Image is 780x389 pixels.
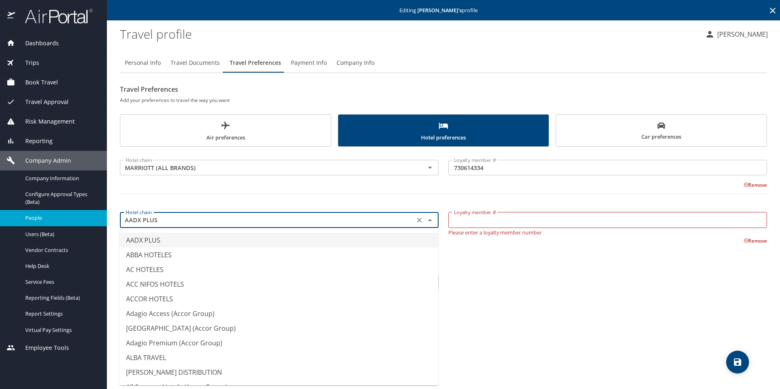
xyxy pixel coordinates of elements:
button: Clear [414,214,425,226]
input: Select a hotel chain [122,214,412,225]
p: Please enter a loyalty member number [448,228,767,235]
span: Employee Tools [15,343,69,352]
span: Car preferences [561,122,762,141]
span: Company Info [337,58,374,68]
span: Configure Approval Types (Beta) [25,190,97,206]
span: Service Fees [25,278,97,286]
li: AC HOTELES [120,262,438,277]
span: Vendor Contracts [25,246,97,254]
p: [PERSON_NAME] [715,29,768,39]
span: Reporting Fields (Beta) [25,294,97,302]
span: Book Travel [15,78,58,87]
li: ACCOR HOTELS [120,292,438,306]
li: Adagio Premium (Accor Group) [120,336,438,350]
li: AADX PLUS [120,233,438,248]
span: Company Information [25,175,97,182]
button: Remove [744,181,767,188]
div: scrollable force tabs example [120,114,767,147]
span: Users (Beta) [25,230,97,238]
img: airportal-logo.png [16,8,93,24]
li: ACC NIFOS HOTELS [120,277,438,292]
span: Trips [15,58,39,67]
button: Open [424,162,436,173]
span: Travel Preferences [230,58,281,68]
span: Risk Management [15,117,75,126]
li: ABBA HOTELES [120,248,438,262]
h1: Travel profile [120,21,698,46]
span: Travel Approval [15,97,69,106]
p: Editing profile [109,8,778,13]
span: Virtual Pay Settings [25,326,97,334]
span: Company Admin [15,156,71,165]
li: Adagio Access (Accor Group) [120,306,438,321]
button: Close [424,214,436,226]
h6: Add your preferences to travel the way you want [120,96,767,104]
button: save [726,351,749,374]
span: Air preferences [125,121,326,142]
li: [PERSON_NAME] DISTRIBUTION [120,365,438,380]
button: Remove [744,237,767,244]
li: ALBA TRAVEL [120,350,438,365]
h2: Travel Preferences [120,83,767,96]
span: Reporting [15,137,53,146]
div: Profile [120,53,767,73]
span: Help Desk [25,262,97,270]
span: Travel Documents [171,58,220,68]
img: icon-airportal.png [7,8,16,24]
li: [GEOGRAPHIC_DATA] (Accor Group) [120,321,438,336]
input: Select a hotel chain [122,162,412,173]
span: Payment Info [291,58,327,68]
strong: [PERSON_NAME] 's [417,7,462,14]
span: Hotel preferences [343,121,544,142]
span: Report Settings [25,310,97,318]
button: [PERSON_NAME] [702,27,771,42]
span: Personal Info [125,58,161,68]
span: People [25,214,97,222]
span: Dashboards [15,39,59,48]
